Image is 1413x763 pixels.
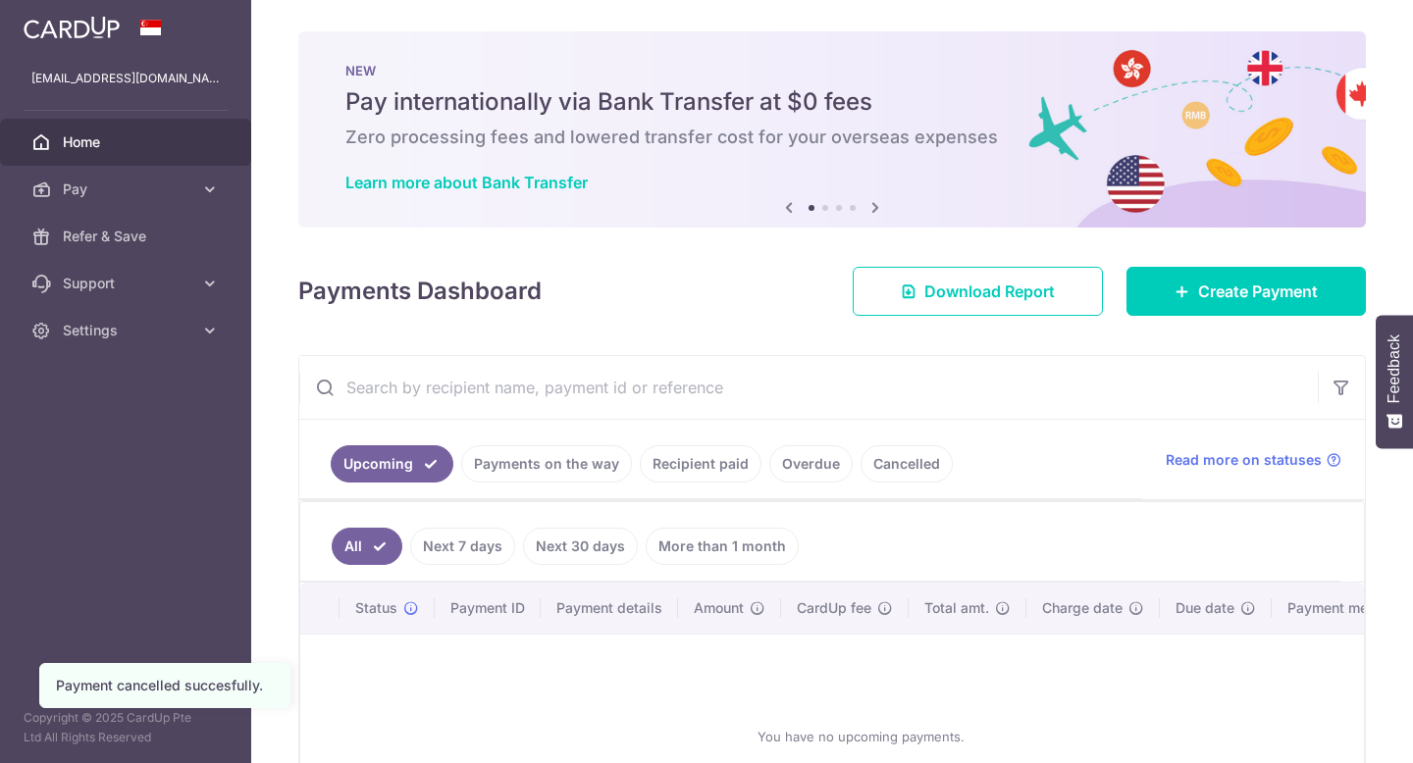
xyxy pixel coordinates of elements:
span: Total amt. [924,598,989,618]
th: Payment details [541,583,678,634]
a: Payments on the way [461,445,632,483]
th: Payment ID [435,583,541,634]
a: Overdue [769,445,853,483]
span: CardUp fee [797,598,871,618]
img: CardUp [24,16,120,39]
span: Download Report [924,280,1055,303]
span: Refer & Save [63,227,192,246]
span: Home [63,132,192,152]
a: Upcoming [331,445,453,483]
span: Read more on statuses [1166,450,1322,470]
img: Bank transfer banner [298,31,1366,228]
a: Create Payment [1126,267,1366,316]
h5: Pay internationally via Bank Transfer at $0 fees [345,86,1319,118]
a: Recipient paid [640,445,761,483]
span: Due date [1176,598,1234,618]
a: Read more on statuses [1166,450,1341,470]
span: Settings [63,321,192,340]
span: Status [355,598,397,618]
p: [EMAIL_ADDRESS][DOMAIN_NAME] [31,69,220,88]
span: Amount [694,598,744,618]
a: More than 1 month [646,528,799,565]
a: All [332,528,402,565]
p: NEW [345,63,1319,78]
span: Charge date [1042,598,1123,618]
a: Cancelled [861,445,953,483]
input: Search by recipient name, payment id or reference [299,356,1318,419]
h4: Payments Dashboard [298,274,542,309]
span: Pay [63,179,192,199]
div: Payment cancelled succesfully. [56,676,274,695]
a: Next 30 days [523,528,638,565]
button: Feedback - Show survey [1376,315,1413,448]
span: Support [63,274,192,293]
a: Download Report [853,267,1103,316]
h6: Zero processing fees and lowered transfer cost for your overseas expenses [345,126,1319,149]
span: Create Payment [1198,280,1318,303]
a: Next 7 days [410,528,515,565]
span: Feedback [1386,334,1403,403]
a: Learn more about Bank Transfer [345,173,588,192]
